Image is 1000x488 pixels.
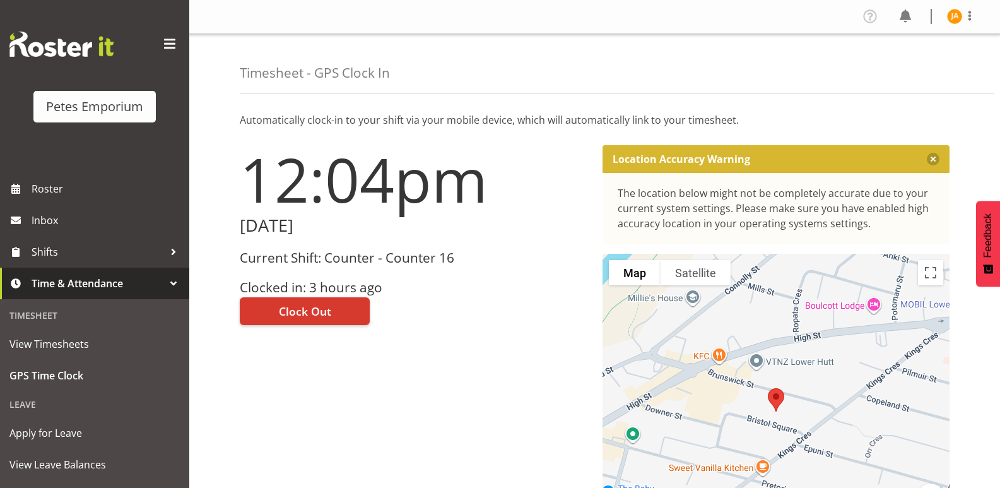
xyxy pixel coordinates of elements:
div: Petes Emporium [46,97,143,116]
button: Clock Out [240,297,370,325]
button: Close message [927,153,939,165]
a: GPS Time Clock [3,360,186,391]
img: Rosterit website logo [9,32,114,57]
div: Timesheet [3,302,186,328]
button: Feedback - Show survey [976,201,1000,287]
p: Automatically clock-in to your shift via your mobile device, which will automatically link to you... [240,112,950,128]
span: Apply for Leave [9,424,180,443]
span: GPS Time Clock [9,366,180,385]
button: Show satellite imagery [661,260,731,285]
a: View Leave Balances [3,449,186,480]
div: Leave [3,391,186,417]
span: Clock Out [279,303,331,319]
h3: Clocked in: 3 hours ago [240,280,587,295]
img: jeseryl-armstrong10788.jpg [947,9,962,24]
span: Time & Attendance [32,274,164,293]
h2: [DATE] [240,216,587,235]
h1: 12:04pm [240,145,587,213]
span: Shifts [32,242,164,261]
span: View Timesheets [9,335,180,354]
span: Roster [32,179,183,198]
a: Apply for Leave [3,417,186,449]
span: Feedback [982,213,994,258]
span: Inbox [32,211,183,230]
p: Location Accuracy Warning [613,153,750,165]
button: Show street map [609,260,661,285]
span: View Leave Balances [9,455,180,474]
button: Toggle fullscreen view [918,260,943,285]
h4: Timesheet - GPS Clock In [240,66,390,80]
div: The location below might not be completely accurate due to your current system settings. Please m... [618,186,935,231]
a: View Timesheets [3,328,186,360]
h3: Current Shift: Counter - Counter 16 [240,251,587,265]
